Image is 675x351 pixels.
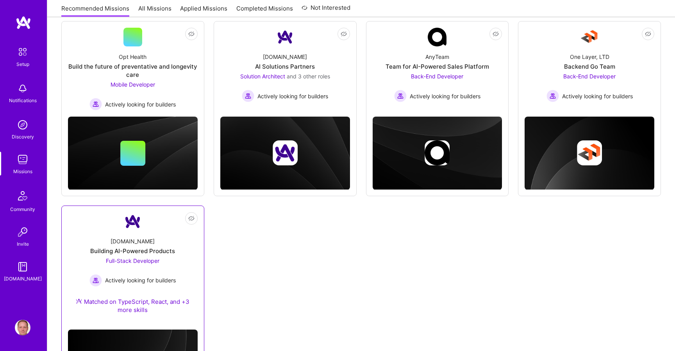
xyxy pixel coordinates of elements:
[15,117,30,133] img: discovery
[236,4,293,17] a: Completed Missions
[428,28,446,46] img: Company Logo
[106,257,159,264] span: Full-Stack Developer
[425,140,450,165] img: Company logo
[89,274,102,287] img: Actively looking for builders
[180,4,227,17] a: Applied Missions
[68,62,198,79] div: Build the future of preventative and longevity care
[188,215,195,222] i: icon EyeClosed
[15,152,30,167] img: teamwork
[273,140,298,165] img: Company logo
[263,53,307,61] div: [DOMAIN_NAME]
[287,73,330,80] span: and 3 other roles
[68,117,198,190] img: cover
[105,100,176,108] span: Actively looking for builders
[89,98,102,110] img: Actively looking for builders
[16,60,29,68] div: Setup
[341,31,347,37] i: icon EyeClosed
[276,28,295,46] img: Company Logo
[242,90,254,102] img: Actively looking for builders
[14,44,31,60] img: setup
[240,73,285,80] span: Solution Architect
[562,92,633,100] span: Actively looking for builders
[255,62,315,71] div: AI Solutions Partners
[394,90,407,102] img: Actively looking for builders
[12,133,34,141] div: Discovery
[111,81,155,88] span: Mobile Developer
[546,90,559,102] img: Actively looking for builders
[577,140,602,165] img: Company logo
[425,53,449,61] div: AnyTeam
[257,92,328,100] span: Actively looking for builders
[10,205,35,213] div: Community
[15,81,30,96] img: bell
[525,117,654,190] img: cover
[373,117,502,190] img: cover
[68,298,198,314] div: Matched on TypeScript, React, and +3 more skills
[570,53,609,61] div: One Layer, LTD
[386,62,489,71] div: Team for AI-Powered Sales Platform
[13,186,32,205] img: Community
[13,320,32,335] a: User Avatar
[4,275,42,283] div: [DOMAIN_NAME]
[563,73,616,80] span: Back-End Developer
[15,224,30,240] img: Invite
[580,28,599,46] img: Company Logo
[410,92,480,100] span: Actively looking for builders
[9,96,37,105] div: Notifications
[411,73,463,80] span: Back-End Developer
[373,28,502,105] a: Company LogoAnyTeamTeam for AI-Powered Sales PlatformBack-End Developer Actively looking for buil...
[138,4,171,17] a: All Missions
[15,320,30,335] img: User Avatar
[111,237,155,245] div: [DOMAIN_NAME]
[105,276,176,284] span: Actively looking for builders
[220,28,350,105] a: Company Logo[DOMAIN_NAME]AI Solutions PartnersSolution Architect and 3 other rolesActively lookin...
[17,240,29,248] div: Invite
[525,28,654,105] a: Company LogoOne Layer, LTDBackend Go TeamBack-End Developer Actively looking for buildersActively...
[493,31,499,37] i: icon EyeClosed
[564,62,615,71] div: Backend Go Team
[645,31,651,37] i: icon EyeClosed
[123,212,142,231] img: Company Logo
[188,31,195,37] i: icon EyeClosed
[220,117,350,190] img: cover
[76,298,82,304] img: Ateam Purple Icon
[119,53,146,61] div: Opt Health
[16,16,31,30] img: logo
[15,259,30,275] img: guide book
[13,167,32,175] div: Missions
[61,4,129,17] a: Recommended Missions
[68,212,198,323] a: Company Logo[DOMAIN_NAME]Building AI-Powered ProductsFull-Stack Developer Actively looking for bu...
[302,3,350,17] a: Not Interested
[90,247,175,255] div: Building AI-Powered Products
[68,28,198,110] a: Opt HealthBuild the future of preventative and longevity careMobile Developer Actively looking fo...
